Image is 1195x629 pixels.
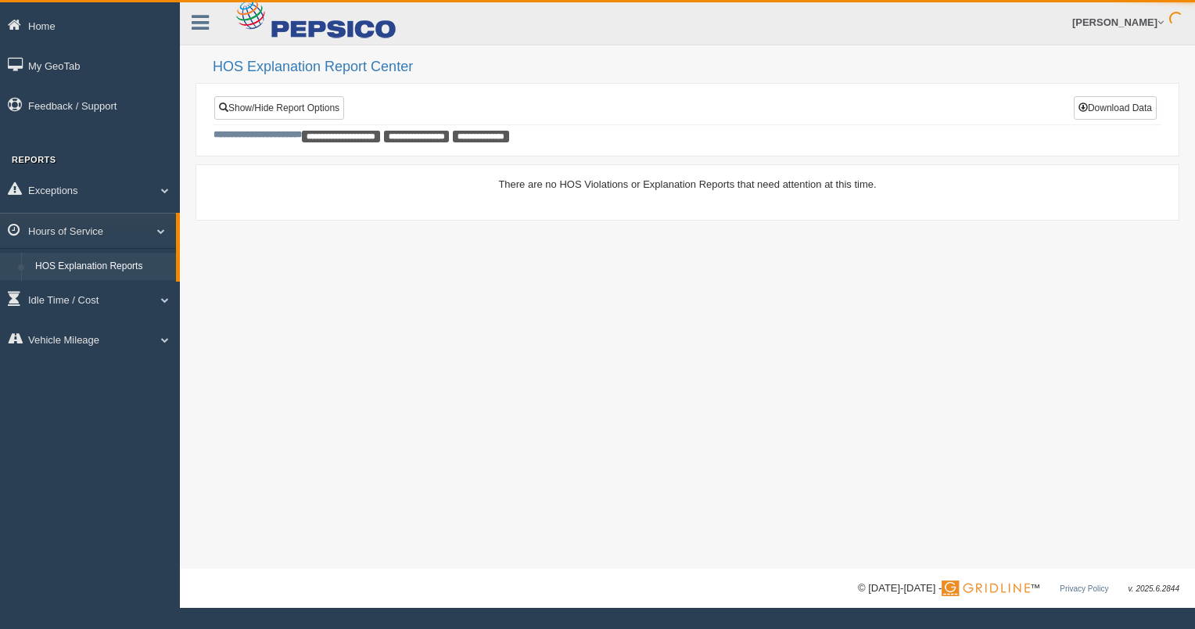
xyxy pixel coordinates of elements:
a: HOS Explanation Reports [28,253,176,281]
div: There are no HOS Violations or Explanation Reports that need attention at this time. [214,177,1161,192]
div: © [DATE]-[DATE] - ™ [858,580,1179,597]
img: Gridline [942,580,1030,596]
a: HOS Violation Audit Reports [28,280,176,308]
span: v. 2025.6.2844 [1129,584,1179,593]
button: Download Data [1074,96,1157,120]
h2: HOS Explanation Report Center [213,59,1179,75]
a: Privacy Policy [1060,584,1108,593]
a: Show/Hide Report Options [214,96,344,120]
